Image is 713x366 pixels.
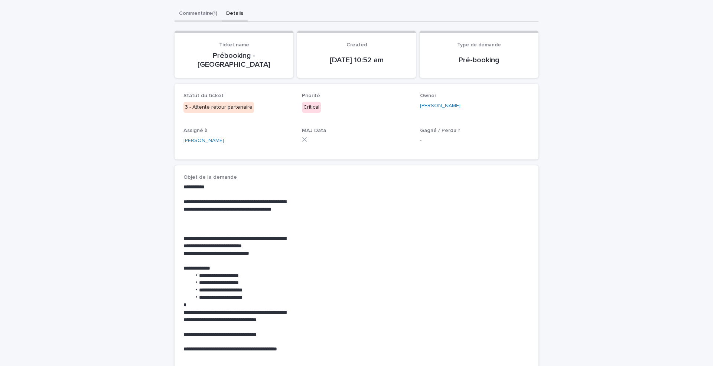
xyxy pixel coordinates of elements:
a: [PERSON_NAME] [183,137,224,145]
p: Prébooking - [GEOGRAPHIC_DATA] [183,51,284,69]
span: Owner [420,93,436,98]
span: Gagné / Perdu ? [420,128,460,133]
p: Pré-booking [429,56,530,65]
button: Commentaire (1) [175,6,222,22]
span: Priorité [302,93,320,98]
a: [PERSON_NAME] [420,102,460,110]
span: MAJ Data [302,128,326,133]
span: Created [346,42,367,47]
span: Ticket name [219,42,249,47]
span: Assigné à [183,128,208,133]
span: Objet de la demande [183,175,237,180]
span: Type de demande [457,42,501,47]
span: Statut du ticket [183,93,224,98]
button: Details [222,6,248,22]
div: 3 - Attente retour partenaire [183,102,254,113]
div: Critical [302,102,321,113]
p: [DATE] 10:52 am [306,56,407,65]
p: - [420,137,530,145]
